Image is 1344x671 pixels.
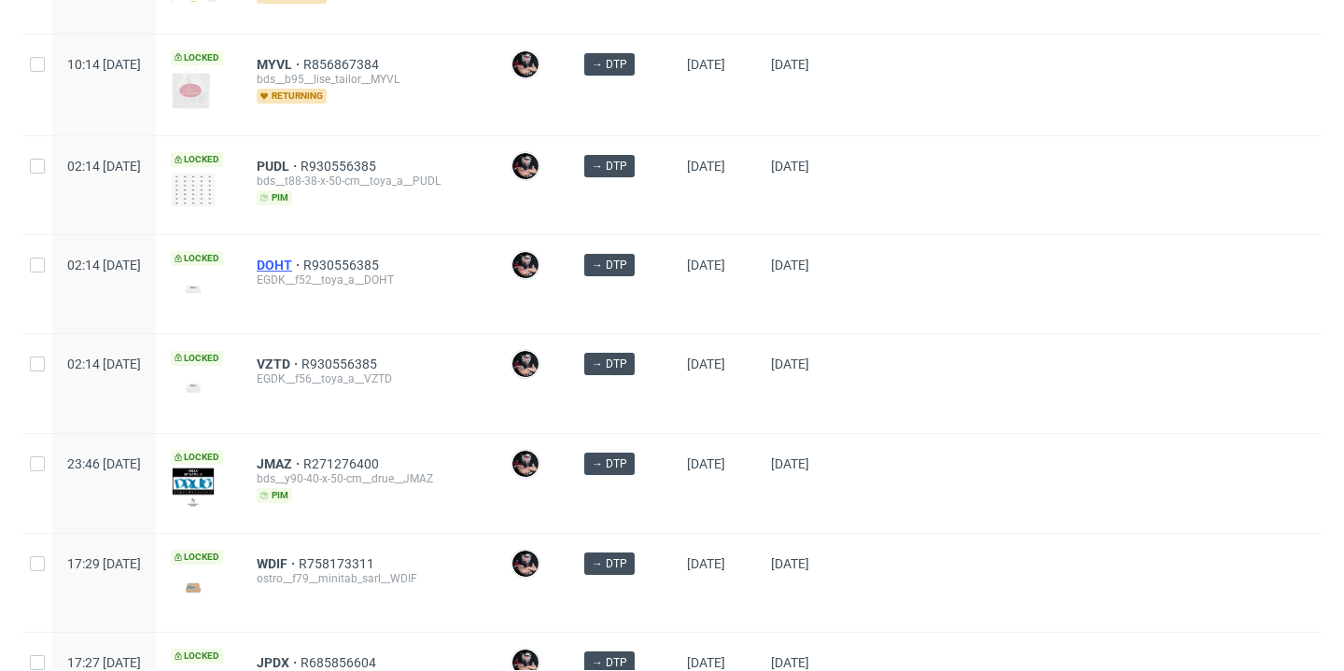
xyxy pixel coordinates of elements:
[512,551,539,577] img: Sylwia Święćkowska
[303,57,383,72] a: R856867384
[592,356,627,372] span: → DTP
[592,455,627,472] span: → DTP
[171,65,216,110] img: version_two_editor_design.png
[257,57,303,72] a: MYVL
[771,159,809,174] span: [DATE]
[257,258,303,273] a: DOHT
[771,57,809,72] span: [DATE]
[171,375,216,400] img: version_two_editor_design
[512,252,539,278] img: Sylwia Święćkowska
[257,174,481,189] div: bds__t88-38-x-50-cm__toya_a__PUDL
[171,351,223,366] span: Locked
[67,159,141,174] span: 02:14 [DATE]
[257,190,292,205] span: pim
[67,456,141,471] span: 23:46 [DATE]
[257,356,301,371] a: VZTD
[771,258,809,273] span: [DATE]
[171,550,223,565] span: Locked
[512,351,539,377] img: Sylwia Święćkowska
[67,356,141,371] span: 02:14 [DATE]
[171,450,223,465] span: Locked
[687,456,725,471] span: [DATE]
[299,556,378,571] a: R758173311
[257,471,481,486] div: bds__y90-40-x-50-cm__drue__JMAZ
[257,273,481,287] div: EGDK__f52__toya_a__DOHT
[592,555,627,572] span: → DTP
[171,276,216,301] img: version_two_editor_design
[257,488,292,503] span: pim
[171,173,216,207] img: version_two_editor_design
[257,159,301,174] a: PUDL
[303,456,383,471] a: R271276400
[301,655,380,670] a: R685856604
[687,57,725,72] span: [DATE]
[257,571,481,586] div: ostro__f79__minitab_sarl__WDIF
[771,556,809,571] span: [DATE]
[257,371,481,386] div: EGDK__f56__toya_a__VZTD
[171,649,223,664] span: Locked
[771,356,809,371] span: [DATE]
[512,51,539,77] img: Sylwia Święćkowska
[257,89,327,104] span: returning
[592,158,627,175] span: → DTP
[512,451,539,477] img: Sylwia Święćkowska
[171,467,216,508] img: version_two_editor_design.png
[257,456,303,471] a: JMAZ
[67,258,141,273] span: 02:14 [DATE]
[171,575,216,600] img: version_two_editor_design
[771,655,809,670] span: [DATE]
[687,356,725,371] span: [DATE]
[687,655,725,670] span: [DATE]
[67,556,141,571] span: 17:29 [DATE]
[257,556,299,571] a: WDIF
[771,456,809,471] span: [DATE]
[592,257,627,273] span: → DTP
[301,159,380,174] a: R930556385
[257,72,481,87] div: bds__b95__lise_tailor__MYVL
[303,258,383,273] a: R930556385
[301,356,381,371] a: R930556385
[171,251,223,266] span: Locked
[592,654,627,671] span: → DTP
[592,56,627,73] span: → DTP
[687,556,725,571] span: [DATE]
[171,152,223,167] span: Locked
[257,655,301,670] a: JPDX
[512,153,539,179] img: Sylwia Święćkowska
[171,50,223,65] span: Locked
[687,159,725,174] span: [DATE]
[67,655,141,670] span: 17:27 [DATE]
[67,57,141,72] span: 10:14 [DATE]
[687,258,725,273] span: [DATE]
